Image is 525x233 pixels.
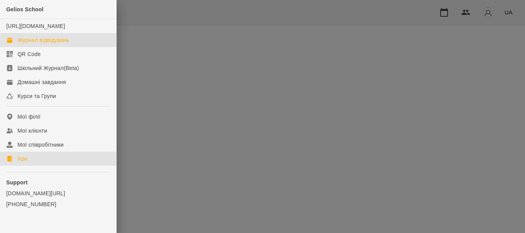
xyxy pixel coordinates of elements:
[6,200,110,208] a: [PHONE_NUMBER]
[17,141,64,149] div: Мої співробітники
[17,36,69,44] div: Журнал відвідувань
[17,64,79,72] div: Шкільний Журнал(Beta)
[6,6,44,12] span: Gelios School
[17,113,40,121] div: Мої філії
[17,92,56,100] div: Курси та Групи
[17,127,47,135] div: Мої клієнти
[17,50,41,58] div: QR Code
[6,189,110,197] a: [DOMAIN_NAME][URL]
[17,78,66,86] div: Домашні завдання
[6,179,110,186] p: Support
[6,23,65,29] a: [URL][DOMAIN_NAME]
[17,155,27,163] div: Ігри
